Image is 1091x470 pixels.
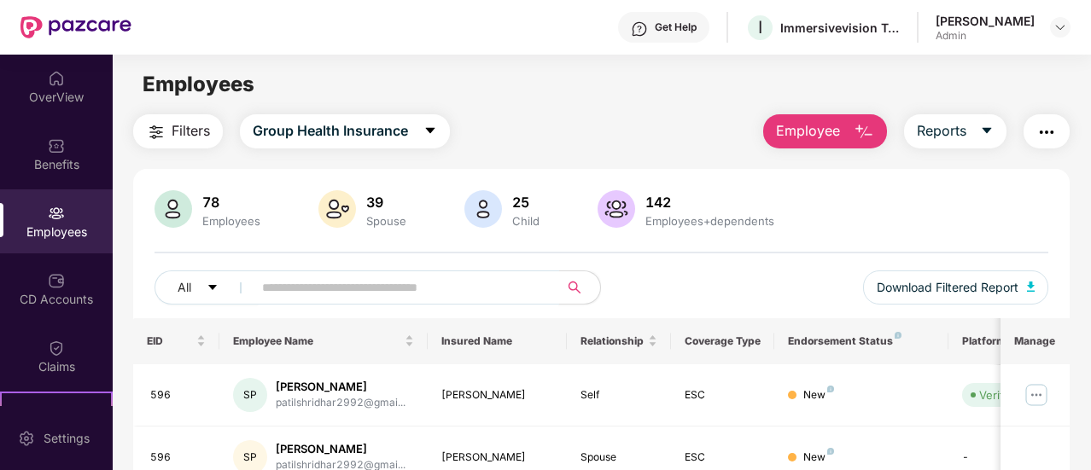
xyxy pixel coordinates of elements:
[48,137,65,154] img: svg+xml;base64,PHN2ZyBpZD0iQmVuZWZpdHMiIHhtbG5zPSJodHRwOi8vd3d3LnczLm9yZy8yMDAwL3N2ZyIgd2lkdGg9Ij...
[567,318,671,364] th: Relationship
[685,450,761,466] div: ESC
[155,190,192,228] img: svg+xml;base64,PHN2ZyB4bWxucz0iaHR0cDovL3d3dy53My5vcmcvMjAwMC9zdmciIHhtbG5zOnhsaW5rPSJodHRwOi8vd3...
[979,386,1020,403] div: Verified
[581,450,657,466] div: Spouse
[38,430,95,447] div: Settings
[172,120,210,142] span: Filters
[199,214,264,228] div: Employees
[581,334,645,348] span: Relationship
[441,450,553,466] div: [PERSON_NAME]
[276,441,405,457] div: [PERSON_NAME]
[199,194,264,211] div: 78
[509,194,543,211] div: 25
[150,450,207,466] div: 596
[854,122,874,142] img: svg+xml;base64,PHN2ZyB4bWxucz0iaHR0cDovL3d3dy53My5vcmcvMjAwMC9zdmciIHhtbG5zOnhsaW5rPSJodHRwOi8vd3...
[253,120,408,142] span: Group Health Insurance
[363,194,410,211] div: 39
[631,20,648,38] img: svg+xml;base64,PHN2ZyBpZD0iSGVscC0zMngzMiIgeG1sbnM9Imh0dHA6Ly93d3cudzMub3JnLzIwMDAvc3ZnIiB3aWR0aD...
[685,387,761,403] div: ESC
[788,334,934,348] div: Endorsement Status
[48,70,65,87] img: svg+xml;base64,PHN2ZyBpZD0iSG9tZSIgeG1sbnM9Imh0dHA6Ly93d3cudzMub3JnLzIwMDAvc3ZnIiB3aWR0aD0iMjAiIG...
[558,281,592,294] span: search
[936,13,1035,29] div: [PERSON_NAME]
[904,114,1006,148] button: Reportscaret-down
[1053,20,1067,34] img: svg+xml;base64,PHN2ZyBpZD0iRHJvcGRvd24tMzJ4MzIiIHhtbG5zPSJodHRwOi8vd3d3LnczLm9yZy8yMDAwL3N2ZyIgd2...
[917,120,966,142] span: Reports
[758,17,762,38] span: I
[763,114,887,148] button: Employee
[178,278,191,297] span: All
[803,387,834,403] div: New
[936,29,1035,43] div: Admin
[143,72,254,96] span: Employees
[895,332,901,339] img: svg+xml;base64,PHN2ZyB4bWxucz0iaHR0cDovL3d3dy53My5vcmcvMjAwMC9zdmciIHdpZHRoPSI4IiBoZWlnaHQ9IjgiIH...
[150,387,207,403] div: 596
[803,450,834,466] div: New
[133,114,223,148] button: Filters
[363,214,410,228] div: Spouse
[1027,281,1036,292] img: svg+xml;base64,PHN2ZyB4bWxucz0iaHR0cDovL3d3dy53My5vcmcvMjAwMC9zdmciIHhtbG5zOnhsaW5rPSJodHRwOi8vd3...
[233,334,401,348] span: Employee Name
[581,387,657,403] div: Self
[642,214,778,228] div: Employees+dependents
[780,20,900,36] div: Immersivevision Technology Private Limited
[642,194,778,211] div: 142
[240,114,450,148] button: Group Health Insurancecaret-down
[671,318,775,364] th: Coverage Type
[598,190,635,228] img: svg+xml;base64,PHN2ZyB4bWxucz0iaHR0cDovL3d3dy53My5vcmcvMjAwMC9zdmciIHhtbG5zOnhsaW5rPSJodHRwOi8vd3...
[423,124,437,139] span: caret-down
[509,214,543,228] div: Child
[441,387,553,403] div: [PERSON_NAME]
[827,448,834,455] img: svg+xml;base64,PHN2ZyB4bWxucz0iaHR0cDovL3d3dy53My5vcmcvMjAwMC9zdmciIHdpZHRoPSI4IiBoZWlnaHQ9IjgiIH...
[133,318,220,364] th: EID
[146,122,166,142] img: svg+xml;base64,PHN2ZyB4bWxucz0iaHR0cDovL3d3dy53My5vcmcvMjAwMC9zdmciIHdpZHRoPSIyNCIgaGVpZ2h0PSIyNC...
[276,379,405,395] div: [PERSON_NAME]
[48,272,65,289] img: svg+xml;base64,PHN2ZyBpZD0iQ0RfQWNjb3VudHMiIGRhdGEtbmFtZT0iQ0QgQWNjb3VudHMiIHhtbG5zPSJodHRwOi8vd3...
[655,20,697,34] div: Get Help
[776,120,840,142] span: Employee
[428,318,567,364] th: Insured Name
[219,318,428,364] th: Employee Name
[980,124,994,139] span: caret-down
[1001,318,1070,364] th: Manage
[318,190,356,228] img: svg+xml;base64,PHN2ZyB4bWxucz0iaHR0cDovL3d3dy53My5vcmcvMjAwMC9zdmciIHhtbG5zOnhsaW5rPSJodHRwOi8vd3...
[1023,381,1050,409] img: manageButton
[147,334,194,348] span: EID
[207,281,219,295] span: caret-down
[48,205,65,222] img: svg+xml;base64,PHN2ZyBpZD0iRW1wbG95ZWVzIiB4bWxucz0iaHR0cDovL3d3dy53My5vcmcvMjAwMC9zdmciIHdpZHRoPS...
[155,270,259,305] button: Allcaret-down
[20,16,131,38] img: New Pazcare Logo
[558,270,601,305] button: search
[827,386,834,392] img: svg+xml;base64,PHN2ZyB4bWxucz0iaHR0cDovL3d3dy53My5vcmcvMjAwMC9zdmciIHdpZHRoPSI4IiBoZWlnaHQ9IjgiIH...
[962,334,1056,348] div: Platform Status
[276,395,405,411] div: patilshridhar2992@gmai...
[1036,122,1057,142] img: svg+xml;base64,PHN2ZyB4bWxucz0iaHR0cDovL3d3dy53My5vcmcvMjAwMC9zdmciIHdpZHRoPSIyNCIgaGVpZ2h0PSIyNC...
[863,270,1049,305] button: Download Filtered Report
[233,378,267,412] div: SP
[18,430,35,447] img: svg+xml;base64,PHN2ZyBpZD0iU2V0dGluZy0yMHgyMCIgeG1sbnM9Imh0dHA6Ly93d3cudzMub3JnLzIwMDAvc3ZnIiB3aW...
[464,190,502,228] img: svg+xml;base64,PHN2ZyB4bWxucz0iaHR0cDovL3d3dy53My5vcmcvMjAwMC9zdmciIHhtbG5zOnhsaW5rPSJodHRwOi8vd3...
[877,278,1018,297] span: Download Filtered Report
[48,339,65,357] img: svg+xml;base64,PHN2ZyBpZD0iQ2xhaW0iIHhtbG5zPSJodHRwOi8vd3d3LnczLm9yZy8yMDAwL3N2ZyIgd2lkdGg9IjIwIi...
